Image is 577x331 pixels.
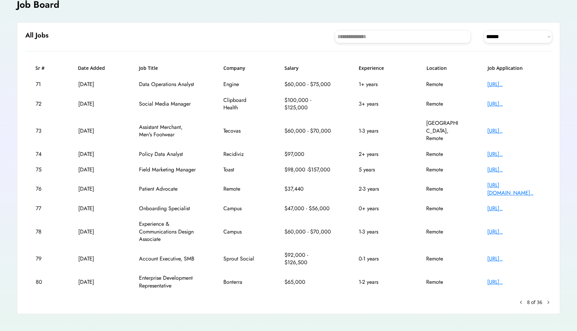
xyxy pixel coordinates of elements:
div: 1+ years [359,81,399,88]
div: [DATE] [78,255,112,263]
div: Remote [223,185,257,193]
div: Policy Data Analyst [139,150,196,158]
div: [URL].. [487,205,541,212]
h6: Salary [284,65,332,72]
div: $60,000 - $75,000 [284,81,332,88]
div: [DATE] [78,228,112,236]
div: Field Marketing Manager [139,166,196,173]
div: [DATE] [78,185,112,193]
div: 76 [36,185,51,193]
button: keyboard_arrow_left [518,299,524,306]
div: Remote [426,185,460,193]
div: Remote [426,100,460,108]
div: $60,000 - $70,000 [284,127,332,135]
div: Toast [223,166,257,173]
div: Social Media Manager [139,100,196,108]
div: $65,000 [284,278,332,286]
div: 74 [36,150,51,158]
div: $97,000 [284,150,332,158]
div: 75 [36,166,51,173]
div: 73 [36,127,51,135]
div: 77 [36,205,51,212]
div: $100,000 - $125,000 [284,96,332,112]
div: 2-3 years [359,185,399,193]
div: Campus [223,228,257,236]
h6: Location [427,65,460,72]
div: 8 of 36 [527,299,542,306]
div: 5 years [359,166,399,173]
div: [DATE] [78,127,112,135]
div: [URL].. [487,166,541,173]
div: [DATE] [78,100,112,108]
div: 0+ years [359,205,399,212]
div: [URL].. [487,81,541,88]
div: Remote [426,150,460,158]
div: [DATE] [78,81,112,88]
h6: All Jobs [25,31,49,40]
div: Remote [426,81,460,88]
button: chevron_right [545,299,552,306]
div: 80 [36,278,51,286]
div: Patient Advocate [139,185,196,193]
div: Recidiviz [223,150,257,158]
div: [DATE] [78,205,112,212]
div: 79 [36,255,51,263]
div: [URL][DOMAIN_NAME].. [487,182,541,197]
div: 72 [36,100,51,108]
div: $98,000 -$157,000 [284,166,332,173]
div: Experience & Communications Design Associate [139,220,196,243]
h6: Company [223,65,257,72]
div: Enterprise Development Representative [139,274,196,289]
div: $37,440 [284,185,332,193]
div: Remote [426,278,460,286]
div: 1-3 years [359,127,399,135]
div: Remote [426,166,460,173]
div: [URL].. [487,150,541,158]
div: Data Operations Analyst [139,81,196,88]
div: 0-1 years [359,255,399,263]
div: [URL].. [487,255,541,263]
div: Remote [426,228,460,236]
div: 3+ years [359,100,399,108]
div: [DATE] [78,166,112,173]
div: [DATE] [78,278,112,286]
h6: Job Application [488,65,542,72]
div: 1-2 years [359,278,399,286]
div: $60,000 - $70,000 [284,228,332,236]
div: Onboarding Specialist [139,205,196,212]
div: $92,000 - $126,500 [284,251,332,267]
div: [URL].. [487,278,541,286]
h6: Experience [359,65,399,72]
div: [URL].. [487,228,541,236]
div: Assistant Merchant, Men's Footwear [139,123,196,139]
h6: Job Title [139,65,158,72]
div: [GEOGRAPHIC_DATA], Remote [426,119,460,142]
div: $47,000 - $56,000 [284,205,332,212]
div: Sprout Social [223,255,257,263]
div: Remote [426,255,460,263]
div: Engine [223,81,257,88]
div: [URL].. [487,100,541,108]
div: Bonterra [223,278,257,286]
h6: Date Added [78,65,112,72]
h6: Sr # [35,65,51,72]
div: Remote [426,205,460,212]
div: 2+ years [359,150,399,158]
div: [URL].. [487,127,541,135]
div: [DATE] [78,150,112,158]
div: 1-3 years [359,228,399,236]
div: Account Executive, SMB [139,255,196,263]
div: Tecovas [223,127,257,135]
div: 78 [36,228,51,236]
div: Clipboard Health [223,96,257,112]
div: 71 [36,81,51,88]
div: Campus [223,205,257,212]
